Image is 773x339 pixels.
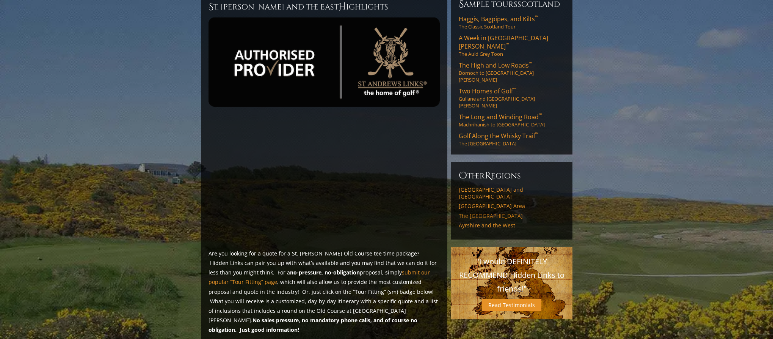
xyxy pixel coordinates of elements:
[209,1,440,13] h2: St. [PERSON_NAME] and the East ighlights
[459,113,542,121] span: The Long and Winding Road
[209,17,440,107] img: st-andrews-authorized-provider-2
[459,213,565,219] a: The [GEOGRAPHIC_DATA]
[459,61,565,83] a: The High and Low Roads™Dornoch to [GEOGRAPHIC_DATA][PERSON_NAME]
[339,1,346,13] span: H
[459,170,565,182] h6: ther egions
[482,299,541,311] a: Read Testimonials
[459,87,565,109] a: Two Homes of Golf™Gullane and [GEOGRAPHIC_DATA][PERSON_NAME]
[535,14,538,20] sup: ™
[459,255,565,296] p: "I would DEFINITELY RECOMMEND Hidden Links to friends!"
[485,170,491,182] span: R
[459,15,538,23] span: Haggis, Bagpipes, and Kilts
[459,186,565,200] a: [GEOGRAPHIC_DATA] and [GEOGRAPHIC_DATA]
[539,112,542,118] sup: ™
[209,249,440,335] p: Are you looking for a quote for a St. [PERSON_NAME] Old Course tee time package? Hidden Links can...
[459,132,565,147] a: Golf Along the Whisky Trail™The [GEOGRAPHIC_DATA]
[459,61,532,69] span: The High and Low Roads
[290,269,360,276] strong: no-pressure, no-obligation
[209,114,440,244] iframe: Sir-Nicks-thoughts-on-St-Andrews
[459,15,565,30] a: Haggis, Bagpipes, and Kilts™The Classic Scotland Tour
[209,317,417,333] strong: No sales pressure, no mandatory phone calls, and of course no obligation. Just good information!
[459,87,516,95] span: Two Homes of Golf
[506,41,509,48] sup: ™
[459,34,548,50] span: A Week in [GEOGRAPHIC_DATA][PERSON_NAME]
[459,222,565,229] a: Ayrshire and the West
[513,86,516,93] sup: ™
[529,60,532,67] sup: ™
[459,132,538,140] span: Golf Along the Whisky Trail
[459,34,565,57] a: A Week in [GEOGRAPHIC_DATA][PERSON_NAME]™The Auld Grey Toon
[459,170,467,182] span: O
[459,113,565,128] a: The Long and Winding Road™Machrihanish to [GEOGRAPHIC_DATA]
[459,203,565,210] a: [GEOGRAPHIC_DATA] Area
[535,131,538,137] sup: ™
